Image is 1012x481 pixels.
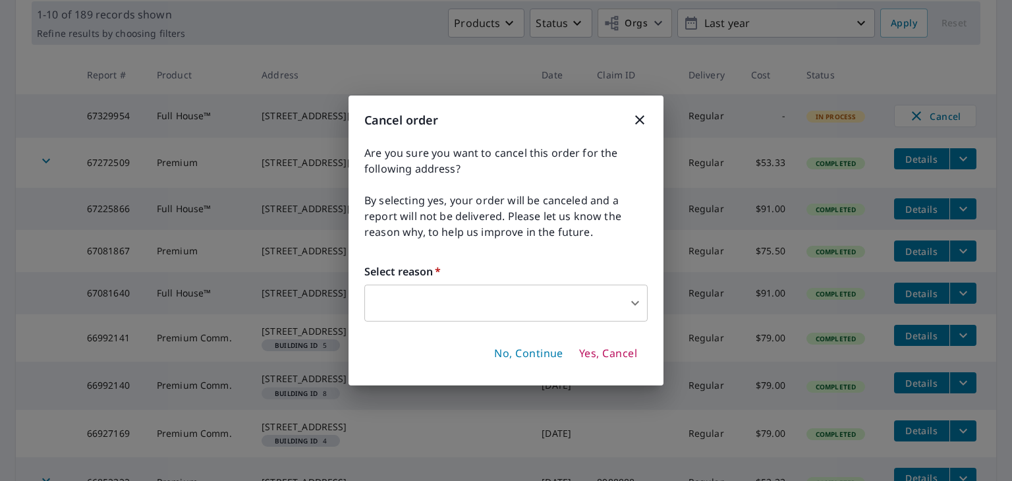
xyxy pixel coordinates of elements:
label: Select reason [364,264,648,279]
span: Yes, Cancel [579,347,637,361]
span: No, Continue [494,347,563,361]
div: ​ [364,285,648,322]
span: By selecting yes, your order will be canceled and a report will not be delivered. Please let us k... [364,192,648,240]
button: No, Continue [489,343,569,365]
button: Yes, Cancel [574,343,642,365]
h3: Cancel order [364,111,648,129]
span: Are you sure you want to cancel this order for the following address? [364,145,648,177]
